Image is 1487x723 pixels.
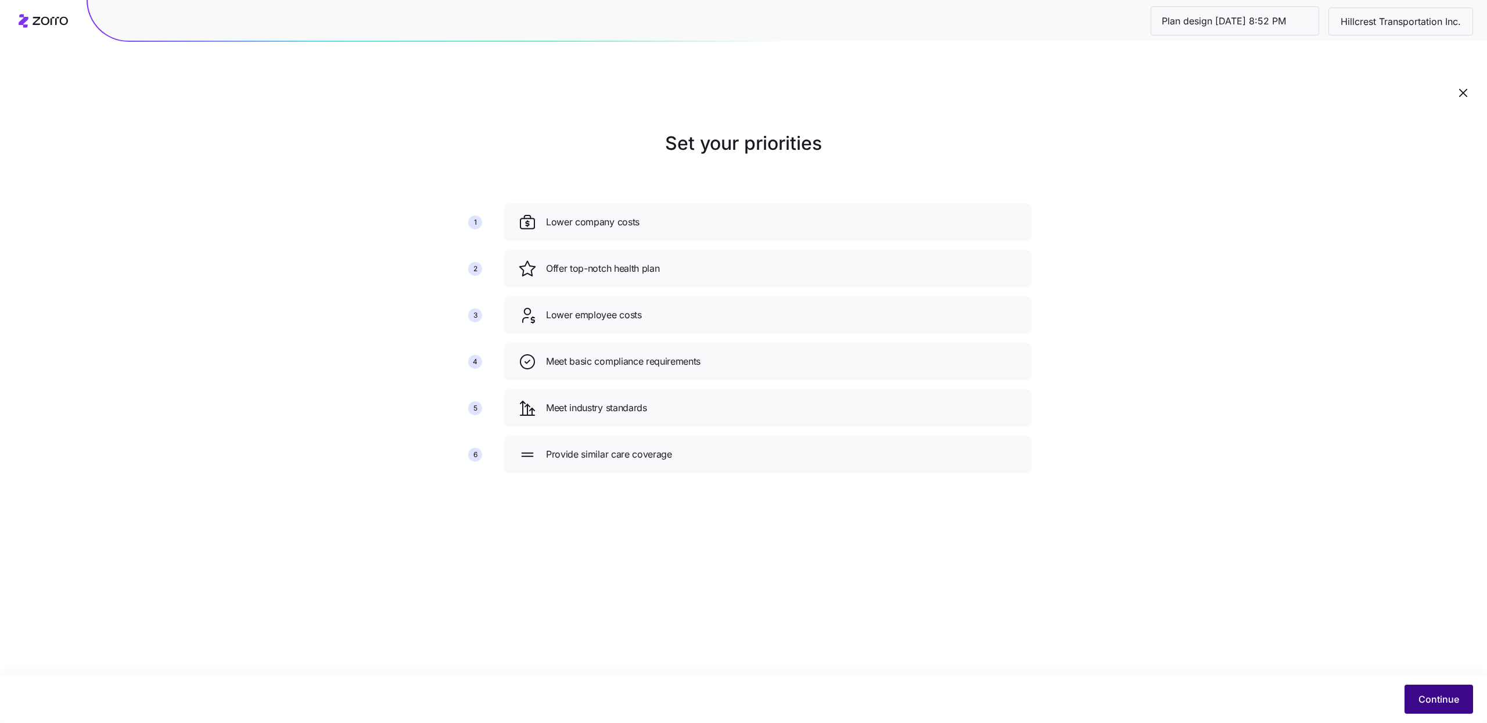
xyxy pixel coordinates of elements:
[1405,685,1473,714] button: Continue
[468,262,482,276] div: 2
[468,448,482,462] div: 6
[504,297,1032,334] div: Lower employee costs
[546,354,701,369] span: Meet basic compliance requirements
[504,204,1032,241] div: Lower company costs
[504,390,1032,427] div: Meet industry standards
[546,308,642,322] span: Lower employee costs
[546,447,672,462] span: Provide similar care coverage
[546,401,647,415] span: Meet industry standards
[546,261,659,276] span: Offer top-notch health plan
[1418,692,1459,706] span: Continue
[504,343,1032,380] div: Meet basic compliance requirements
[468,401,482,415] div: 5
[455,130,1032,157] h1: Set your priorities
[468,355,482,369] div: 4
[546,215,640,229] span: Lower company costs
[468,215,482,229] div: 1
[504,250,1032,287] div: Offer top-notch health plan
[504,436,1032,473] div: Provide similar care coverage
[1331,15,1470,29] span: Hillcrest Transportation Inc.
[468,308,482,322] div: 3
